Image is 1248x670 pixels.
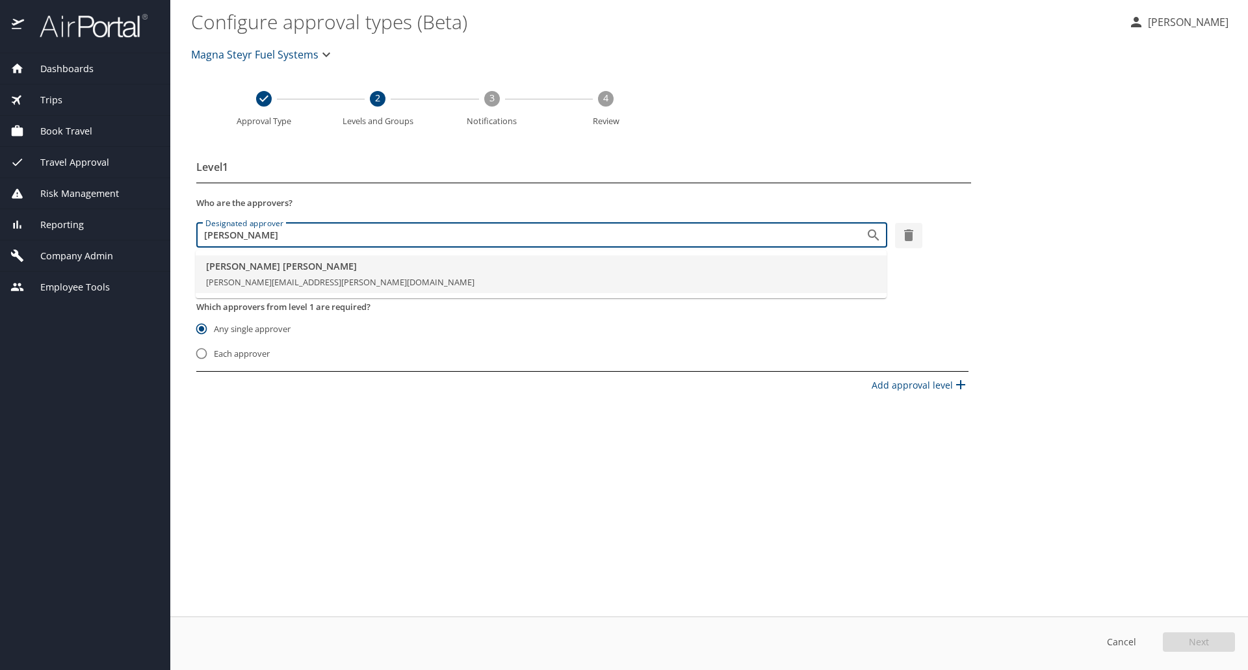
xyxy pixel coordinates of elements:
[25,13,148,38] img: airportal-logo.png
[872,372,968,392] p: Add approval level
[206,276,474,288] span: [PERSON_NAME][EMAIL_ADDRESS][PERSON_NAME][DOMAIN_NAME]
[196,316,370,366] div: Approval configuration
[212,117,316,125] span: Approval Type
[1144,14,1228,30] p: [PERSON_NAME]
[375,92,380,104] text: 2
[191,45,318,64] span: Magna Steyr Fuel Systems
[24,155,109,170] span: Travel Approval
[24,218,84,232] span: Reporting
[24,249,113,263] span: Company Admin
[864,226,883,244] button: Close
[191,1,1118,42] h1: Configure approval types (Beta)
[24,124,92,138] span: Book Travel
[214,348,270,361] span: Each approver
[12,13,25,38] img: icon-airportal.png
[326,117,430,125] span: Levels and Groups
[24,93,62,107] span: Trips
[1100,630,1142,654] button: Cancel
[196,157,228,177] h2: Level 1
[206,259,876,274] span: [PERSON_NAME] [PERSON_NAME]
[186,42,339,68] button: Magna Steyr Fuel Systems
[489,92,495,104] text: 3
[1106,634,1137,651] span: Cancel
[24,187,119,201] span: Risk Management
[196,301,370,313] label: Which approvers from level 1 are required?
[603,92,608,104] text: 4
[214,323,291,336] span: Any single approver
[440,117,544,125] span: Notifications
[554,117,658,125] span: Review
[24,280,110,294] span: Employee Tools
[24,62,94,76] span: Dashboards
[196,197,292,209] label: Who are the approvers?
[1123,10,1234,34] button: [PERSON_NAME]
